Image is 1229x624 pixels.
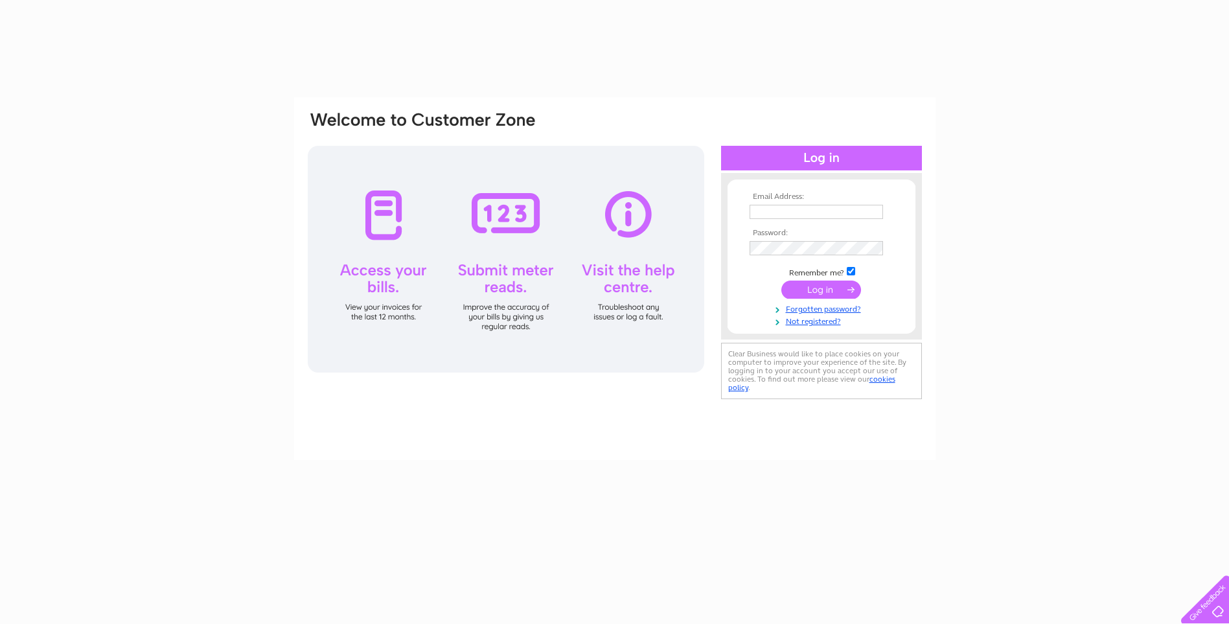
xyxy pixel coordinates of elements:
[728,375,895,392] a: cookies policy
[746,192,897,202] th: Email Address:
[746,265,897,278] td: Remember me?
[750,302,897,314] a: Forgotten password?
[746,229,897,238] th: Password:
[721,343,922,399] div: Clear Business would like to place cookies on your computer to improve your experience of the sit...
[781,281,861,299] input: Submit
[750,314,897,327] a: Not registered?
